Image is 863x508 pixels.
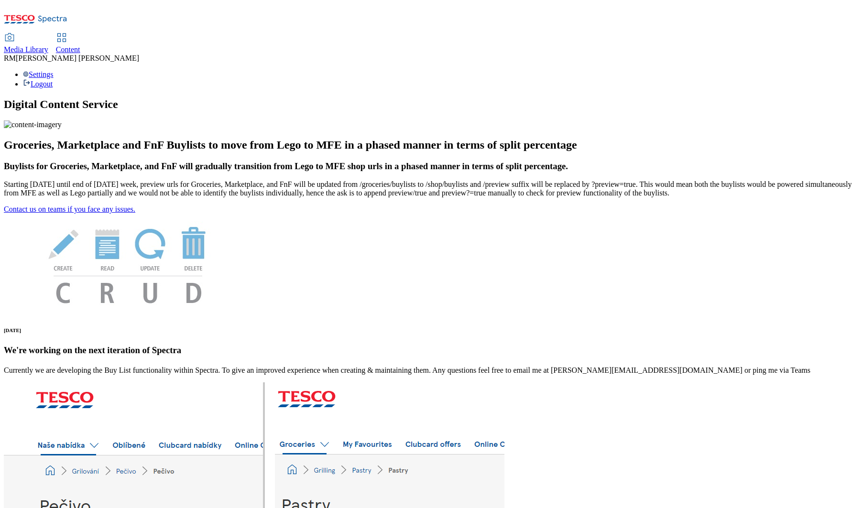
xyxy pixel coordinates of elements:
span: RM [4,54,16,62]
img: content-imagery [4,120,62,129]
h3: We're working on the next iteration of Spectra [4,345,859,356]
h2: Groceries, Marketplace and FnF Buylists to move from Lego to MFE in a phased manner in terms of s... [4,139,859,151]
h6: [DATE] [4,327,859,333]
a: Logout [23,80,53,88]
span: Media Library [4,45,48,54]
h1: Digital Content Service [4,98,859,111]
span: [PERSON_NAME] [PERSON_NAME] [16,54,139,62]
a: Content [56,34,80,54]
span: Content [56,45,80,54]
a: Settings [23,70,54,78]
p: Currently we are developing the Buy List functionality within Spectra. To give an improved experi... [4,366,859,375]
h3: Buylists for Groceries, Marketplace, and FnF will gradually transition from Lego to MFE shop urls... [4,161,859,172]
img: News Image [4,214,252,313]
a: Media Library [4,34,48,54]
a: Contact us on teams if you face any issues. [4,205,135,213]
p: Starting [DATE] until end of [DATE] week, preview urls for Groceries, Marketplace, and FnF will b... [4,180,859,197]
